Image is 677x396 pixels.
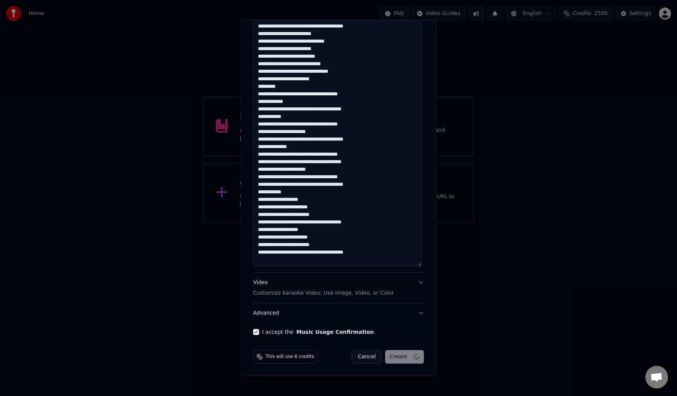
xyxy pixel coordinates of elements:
button: Advanced [253,303,424,323]
button: VideoCustomize Karaoke Video: Use Image, Video, or Color [253,273,424,303]
div: Video [253,279,394,297]
button: Cancel [352,350,382,364]
label: I accept the [262,329,374,335]
button: I accept the [296,329,374,335]
p: Customize Karaoke Video: Use Image, Video, or Color [253,289,394,297]
span: This will use 6 credits [266,354,314,360]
